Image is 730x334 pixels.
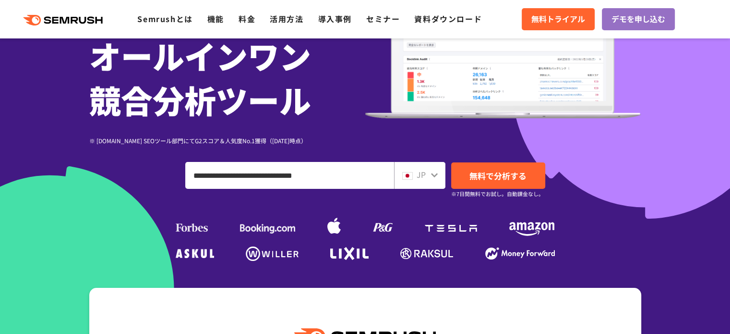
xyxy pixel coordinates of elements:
[318,13,352,25] a: 導入事例
[89,136,365,145] div: ※ [DOMAIN_NAME] SEOツール部門にてG2スコア＆人気度No.1獲得（[DATE]時点）
[186,162,394,188] input: ドメイン、キーワードまたはURLを入力してください
[451,162,545,189] a: 無料で分析する
[451,189,544,198] small: ※7日間無料でお試し。自動課金なし。
[522,8,595,30] a: 無料トライアル
[602,8,675,30] a: デモを申し込む
[89,33,365,122] h1: オールインワン 競合分析ツール
[239,13,255,25] a: 料金
[611,13,665,25] span: デモを申し込む
[366,13,400,25] a: セミナー
[207,13,224,25] a: 機能
[137,13,192,25] a: Semrushとは
[531,13,585,25] span: 無料トライアル
[414,13,482,25] a: 資料ダウンロード
[270,13,303,25] a: 活用方法
[417,169,426,180] span: JP
[469,170,527,182] span: 無料で分析する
